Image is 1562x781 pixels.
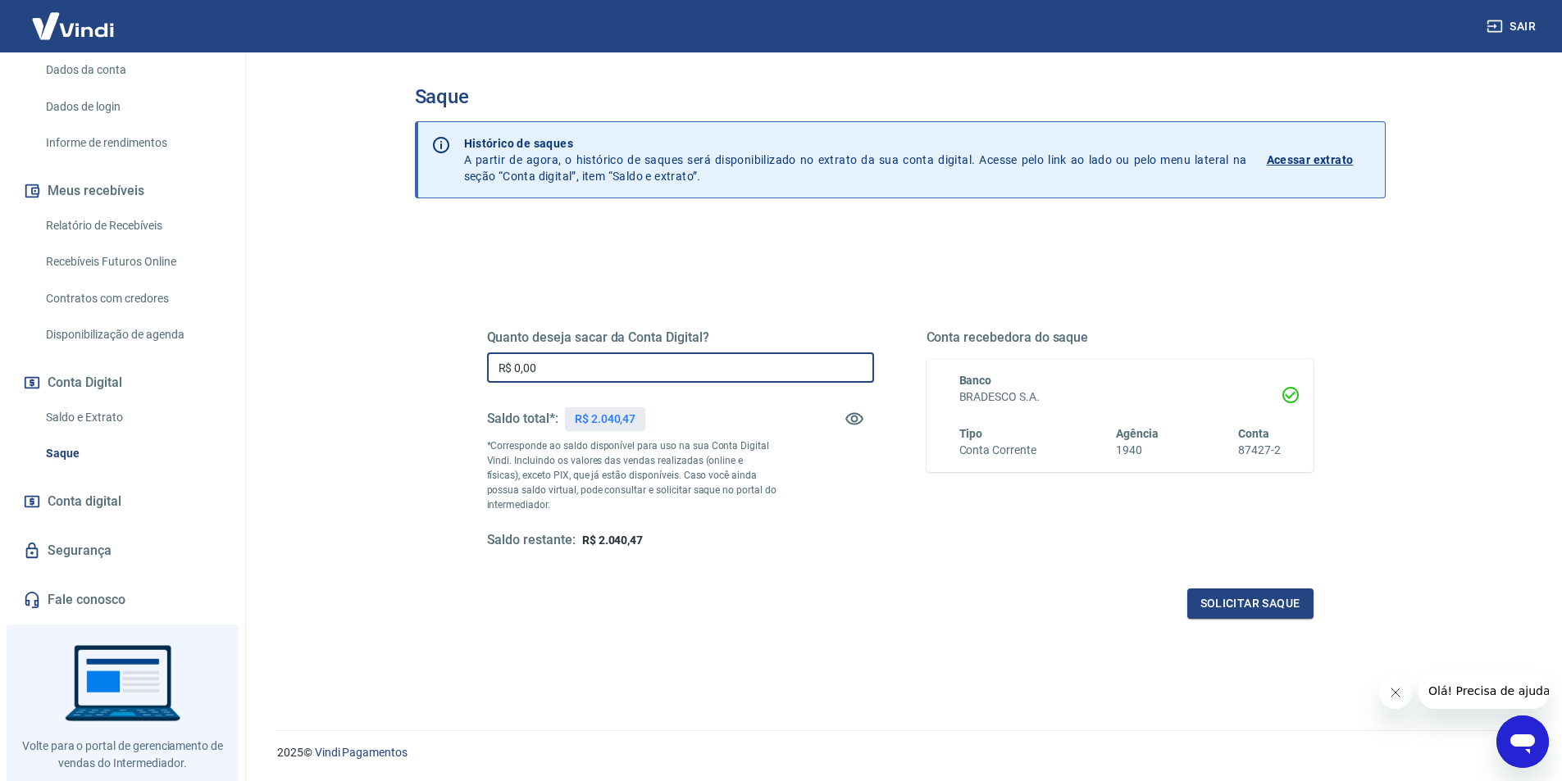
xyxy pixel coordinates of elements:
p: *Corresponde ao saldo disponível para uso na sua Conta Digital Vindi. Incluindo os valores das ve... [487,438,777,512]
a: Fale conosco [20,582,225,618]
iframe: Mensagem da empresa [1419,673,1549,709]
span: Agência [1116,427,1159,440]
h5: Saldo restante: [487,532,576,549]
p: R$ 2.040,47 [575,411,635,428]
button: Solicitar saque [1187,588,1314,619]
a: Segurança [20,533,225,569]
span: Conta digital [48,490,121,513]
h6: BRADESCO S.A. [959,388,1281,406]
span: R$ 2.040,47 [582,534,643,547]
span: Tipo [959,427,983,440]
h5: Conta recebedora do saque [927,329,1314,346]
button: Meus recebíveis [20,173,225,209]
h3: Saque [415,85,1386,108]
h6: Conta Corrente [959,442,1036,459]
p: Acessar extrato [1267,152,1354,168]
a: Saldo e Extrato [39,401,225,434]
a: Conta digital [20,484,225,520]
img: Vindi [20,1,126,51]
span: Conta [1238,427,1269,440]
a: Saque [39,437,225,470]
a: Dados da conta [39,53,225,87]
a: Informe de rendimentos [39,126,225,160]
a: Dados de login [39,90,225,124]
button: Conta Digital [20,365,225,401]
a: Acessar extrato [1267,135,1372,184]
a: Contratos com credores [39,282,225,316]
h6: 1940 [1116,442,1159,459]
h5: Quanto deseja sacar da Conta Digital? [487,329,874,346]
h6: 87427-2 [1238,442,1281,459]
a: Disponibilização de agenda [39,318,225,352]
p: 2025 © [277,744,1523,761]
iframe: Fechar mensagem [1379,676,1412,709]
a: Relatório de Recebíveis [39,209,225,243]
h5: Saldo total*: [487,411,558,427]
span: Olá! Precisa de ajuda? [10,11,138,25]
span: Banco [959,374,992,387]
p: Histórico de saques [464,135,1247,152]
iframe: Botão para abrir a janela de mensagens [1496,715,1549,768]
p: A partir de agora, o histórico de saques será disponibilizado no extrato da sua conta digital. Ac... [464,135,1247,184]
a: Recebíveis Futuros Online [39,245,225,279]
button: Sair [1483,11,1542,42]
a: Vindi Pagamentos [315,746,408,759]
